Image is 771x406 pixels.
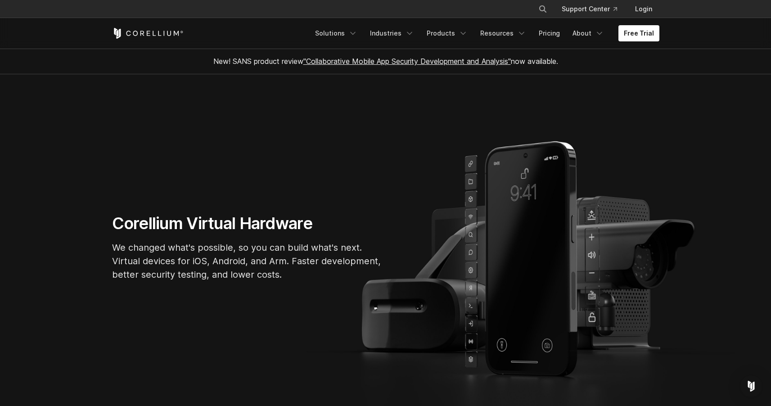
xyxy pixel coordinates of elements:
[112,213,382,234] h1: Corellium Virtual Hardware
[303,57,511,66] a: "Collaborative Mobile App Security Development and Analysis"
[535,1,551,17] button: Search
[310,25,363,41] a: Solutions
[213,57,558,66] span: New! SANS product review now available.
[618,25,659,41] a: Free Trial
[475,25,532,41] a: Resources
[555,1,624,17] a: Support Center
[310,25,659,41] div: Navigation Menu
[567,25,609,41] a: About
[365,25,419,41] a: Industries
[112,28,184,39] a: Corellium Home
[628,1,659,17] a: Login
[421,25,473,41] a: Products
[528,1,659,17] div: Navigation Menu
[533,25,565,41] a: Pricing
[740,375,762,397] div: Open Intercom Messenger
[112,241,382,281] p: We changed what's possible, so you can build what's next. Virtual devices for iOS, Android, and A...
